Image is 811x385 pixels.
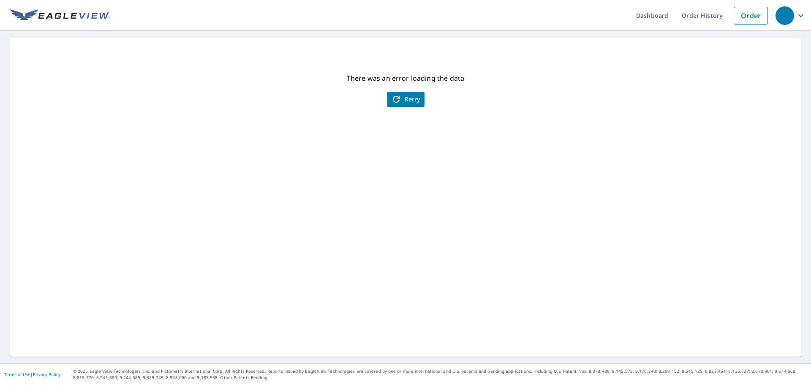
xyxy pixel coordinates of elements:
span: Retry [391,94,420,104]
p: © 2025 Eagle View Technologies, Inc. and Pictometry International Corp. All Rights Reserved. Repo... [73,368,807,381]
button: Retry [387,92,425,107]
p: | [4,372,60,377]
a: Privacy Policy [33,371,60,377]
p: There was an error loading the data [347,73,464,83]
img: EV Logo [10,9,110,22]
a: Terms of Use [4,371,30,377]
a: Order [734,7,768,25]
